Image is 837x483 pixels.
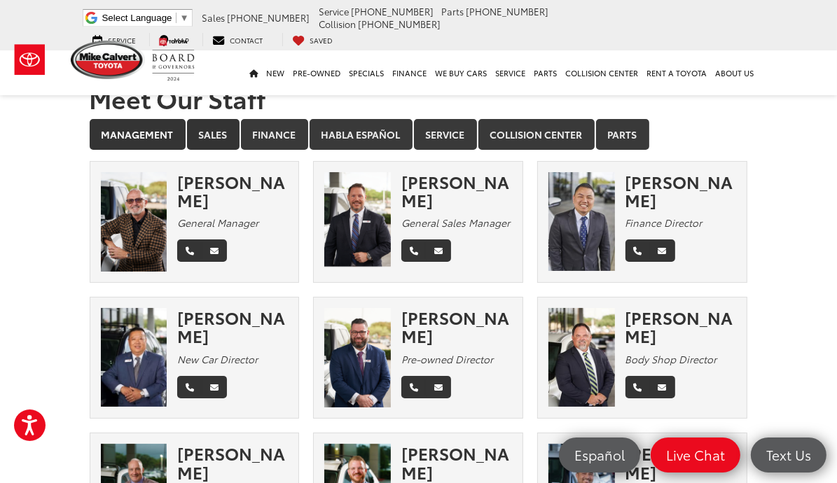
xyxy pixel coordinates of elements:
h1: Meet Our Staff [90,84,748,112]
img: Mike Gorbet [101,172,167,272]
a: Email [202,239,227,262]
a: Select Language​ [102,13,189,23]
a: Habla Español [310,119,413,150]
a: Sales [187,119,240,150]
a: WE BUY CARS [431,50,492,95]
span: [PHONE_NUMBER] [466,5,548,17]
div: [PERSON_NAME] [177,444,289,481]
a: Phone [625,376,651,398]
a: Map [149,33,200,46]
a: Service [492,50,530,95]
a: Phone [177,376,202,398]
span: [PHONE_NUMBER] [227,11,310,24]
a: Email [202,376,227,398]
a: Collision Center [562,50,643,95]
a: Management [90,119,186,150]
a: Email [426,376,451,398]
img: Wesley Worton [324,308,390,407]
em: Body Shop Director [625,352,717,366]
span: ▼ [180,13,189,23]
a: Email [426,239,451,262]
div: [PERSON_NAME] [177,308,289,345]
a: My Saved Vehicles [282,33,344,46]
span: Español [567,446,632,463]
a: Finance [389,50,431,95]
div: [PERSON_NAME] [177,172,289,209]
em: General Manager [177,216,258,230]
span: Service [319,5,349,17]
a: Rent a Toyota [643,50,712,95]
span: Contact [230,35,263,45]
a: New [263,50,289,95]
em: Pre-owned Director [401,352,493,366]
em: New Car Director [177,352,258,366]
a: Phone [177,239,202,262]
div: [PERSON_NAME] [625,172,737,209]
a: Service [414,119,477,150]
span: Saved [310,35,333,45]
a: Email [650,376,675,398]
a: Phone [625,239,651,262]
img: Adam Nguyen [548,172,614,271]
a: Phone [401,376,427,398]
span: Parts [441,5,464,17]
div: [PERSON_NAME] [401,444,513,481]
a: Pre-Owned [289,50,345,95]
span: [PHONE_NUMBER] [358,17,441,30]
a: Finance [241,119,308,150]
a: Phone [401,239,427,262]
a: Home [246,50,263,95]
em: General Sales Manager [401,216,510,230]
a: Live Chat [651,437,740,472]
img: Mike Calvert Toyota [71,41,145,79]
a: Email [650,239,675,262]
a: Text Us [751,437,826,472]
a: Parts [596,119,649,150]
a: Parts [530,50,562,95]
em: Finance Director [625,216,703,230]
a: Collision Center [478,119,595,150]
a: Contact [202,33,274,46]
span: Map [174,35,190,45]
span: Select Language [102,13,172,23]
span: [PHONE_NUMBER] [351,5,434,17]
div: [PERSON_NAME] [625,308,737,345]
img: Ronny Haring [324,172,390,272]
img: Toyota [4,37,56,83]
a: About Us [712,50,759,95]
a: Service [83,33,147,46]
a: Español [559,437,640,472]
img: Chuck Baldridge [548,308,614,407]
a: Specials [345,50,389,95]
span: Live Chat [659,446,732,463]
span: Text Us [759,446,818,463]
span: Collision [319,17,356,30]
div: [PERSON_NAME] [401,308,513,345]
div: Department Tabs [90,119,748,151]
div: [PERSON_NAME] [625,444,737,481]
span: Service [109,35,137,45]
div: [PERSON_NAME] [401,172,513,209]
span: Sales [202,11,225,24]
img: Ed Yi [101,308,167,407]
